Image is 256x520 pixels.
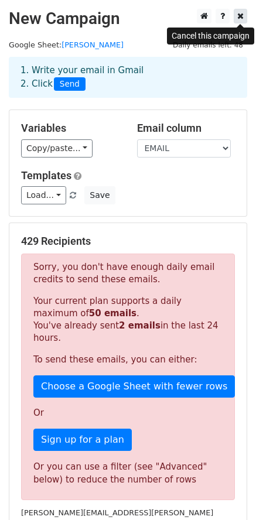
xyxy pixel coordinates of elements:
[119,320,161,331] strong: 2 emails
[33,295,223,344] p: Your current plan supports a daily maximum of . You've already sent in the last 24 hours.
[33,261,223,286] p: Sorry, you don't have enough daily email credits to send these emails.
[21,169,71,182] a: Templates
[167,28,254,45] div: Cancel this campaign
[89,308,136,319] strong: 50 emails
[62,40,124,49] a: [PERSON_NAME]
[21,235,235,248] h5: 429 Recipients
[33,429,132,451] a: Sign up for a plan
[21,139,93,158] a: Copy/paste...
[169,40,247,49] a: Daily emails left: 48
[197,464,256,520] iframe: Chat Widget
[33,354,223,366] p: To send these emails, you can either:
[33,375,235,398] a: Choose a Google Sheet with fewer rows
[33,460,223,487] div: Or you can use a filter (see "Advanced" below) to reduce the number of rows
[9,40,124,49] small: Google Sheet:
[21,186,66,204] a: Load...
[21,122,120,135] h5: Variables
[54,77,86,91] span: Send
[9,9,247,29] h2: New Campaign
[12,64,244,91] div: 1. Write your email in Gmail 2. Click
[84,186,115,204] button: Save
[33,407,223,419] p: Or
[137,122,235,135] h5: Email column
